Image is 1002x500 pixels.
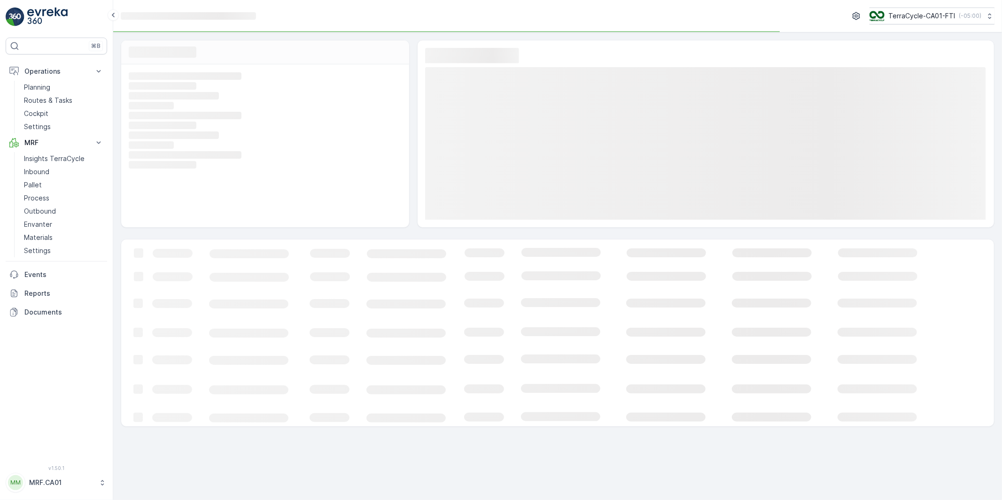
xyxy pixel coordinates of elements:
[91,42,101,50] p: ⌘B
[24,193,49,203] p: Process
[20,205,107,218] a: Outbound
[24,180,42,190] p: Pallet
[24,138,88,147] p: MRF
[24,270,103,279] p: Events
[6,465,107,471] span: v 1.50.1
[20,178,107,192] a: Pallet
[870,8,994,24] button: TerraCycle-CA01-FTI(-05:00)
[20,120,107,133] a: Settings
[6,8,24,26] img: logo
[20,192,107,205] a: Process
[20,107,107,120] a: Cockpit
[888,11,955,21] p: TerraCycle-CA01-FTI
[6,133,107,152] button: MRF
[24,233,53,242] p: Materials
[959,12,981,20] p: ( -05:00 )
[20,152,107,165] a: Insights TerraCycle
[20,81,107,94] a: Planning
[24,207,56,216] p: Outbound
[6,473,107,492] button: MMMRF.CA01
[20,218,107,231] a: Envanter
[6,265,107,284] a: Events
[20,231,107,244] a: Materials
[24,220,52,229] p: Envanter
[27,8,68,26] img: logo_light-DOdMpM7g.png
[24,167,49,177] p: Inbound
[6,62,107,81] button: Operations
[24,289,103,298] p: Reports
[24,83,50,92] p: Planning
[20,94,107,107] a: Routes & Tasks
[20,244,107,257] a: Settings
[24,96,72,105] p: Routes & Tasks
[24,246,51,255] p: Settings
[24,308,103,317] p: Documents
[24,154,85,163] p: Insights TerraCycle
[6,284,107,303] a: Reports
[6,303,107,322] a: Documents
[24,109,48,118] p: Cockpit
[24,67,88,76] p: Operations
[20,165,107,178] a: Inbound
[29,478,94,487] p: MRF.CA01
[8,475,23,490] div: MM
[870,11,885,21] img: TC_BVHiTW6.png
[24,122,51,131] p: Settings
